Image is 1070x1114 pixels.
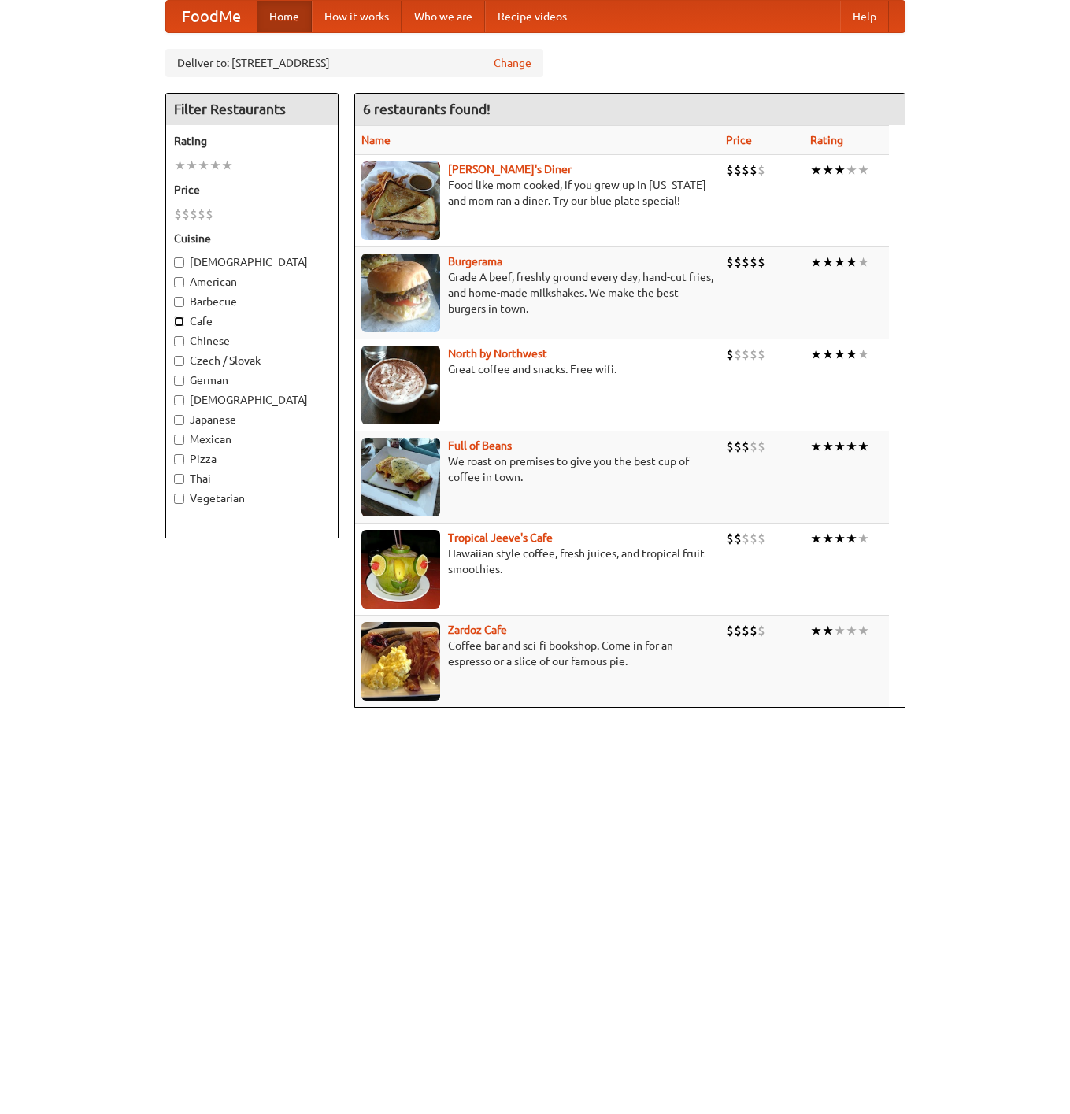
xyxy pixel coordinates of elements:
[361,346,440,424] img: north.jpg
[834,622,846,639] li: ★
[846,254,857,271] li: ★
[174,490,330,506] label: Vegetarian
[810,346,822,363] li: ★
[734,438,742,455] li: $
[742,161,750,179] li: $
[312,1,402,32] a: How it works
[448,439,512,452] a: Full of Beans
[726,622,734,639] li: $
[726,254,734,271] li: $
[750,530,757,547] li: $
[726,346,734,363] li: $
[726,438,734,455] li: $
[205,205,213,223] li: $
[810,161,822,179] li: ★
[174,376,184,386] input: German
[174,412,330,427] label: Japanese
[361,269,713,316] p: Grade A beef, freshly ground every day, hand-cut fries, and home-made milkshakes. We make the bes...
[174,431,330,447] label: Mexican
[174,471,330,487] label: Thai
[742,530,750,547] li: $
[221,157,233,174] li: ★
[810,134,843,146] a: Rating
[174,205,182,223] li: $
[757,438,765,455] li: $
[846,346,857,363] li: ★
[174,257,184,268] input: [DEMOGRAPHIC_DATA]
[750,254,757,271] li: $
[742,346,750,363] li: $
[174,231,330,246] h5: Cuisine
[857,530,869,547] li: ★
[846,438,857,455] li: ★
[174,435,184,445] input: Mexican
[750,161,757,179] li: $
[174,277,184,287] input: American
[174,157,186,174] li: ★
[846,161,857,179] li: ★
[846,622,857,639] li: ★
[822,530,834,547] li: ★
[198,205,205,223] li: $
[190,205,198,223] li: $
[857,161,869,179] li: ★
[822,254,834,271] li: ★
[834,161,846,179] li: ★
[448,531,553,544] a: Tropical Jeeve's Cafe
[174,474,184,484] input: Thai
[257,1,312,32] a: Home
[402,1,485,32] a: Who we are
[361,254,440,332] img: burgerama.jpg
[726,134,752,146] a: Price
[822,438,834,455] li: ★
[742,622,750,639] li: $
[846,530,857,547] li: ★
[198,157,209,174] li: ★
[186,157,198,174] li: ★
[174,392,330,408] label: [DEMOGRAPHIC_DATA]
[166,94,338,125] h4: Filter Restaurants
[174,294,330,309] label: Barbecue
[174,395,184,405] input: [DEMOGRAPHIC_DATA]
[834,438,846,455] li: ★
[209,157,221,174] li: ★
[174,313,330,329] label: Cafe
[448,624,507,636] a: Zardoz Cafe
[757,530,765,547] li: $
[448,255,502,268] b: Burgerama
[174,454,184,464] input: Pizza
[822,161,834,179] li: ★
[757,346,765,363] li: $
[448,163,572,176] b: [PERSON_NAME]'s Diner
[174,415,184,425] input: Japanese
[174,356,184,366] input: Czech / Slovak
[742,438,750,455] li: $
[494,55,531,71] a: Change
[810,530,822,547] li: ★
[734,530,742,547] li: $
[750,346,757,363] li: $
[857,438,869,455] li: ★
[174,297,184,307] input: Barbecue
[734,622,742,639] li: $
[361,134,391,146] a: Name
[361,438,440,516] img: beans.jpg
[174,336,184,346] input: Chinese
[822,346,834,363] li: ★
[361,546,713,577] p: Hawaiian style coffee, fresh juices, and tropical fruit smoothies.
[857,622,869,639] li: ★
[361,453,713,485] p: We roast on premises to give you the best cup of coffee in town.
[757,254,765,271] li: $
[174,372,330,388] label: German
[726,161,734,179] li: $
[448,347,547,360] a: North by Northwest
[750,438,757,455] li: $
[810,438,822,455] li: ★
[750,622,757,639] li: $
[361,622,440,701] img: zardoz.jpg
[174,274,330,290] label: American
[174,133,330,149] h5: Rating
